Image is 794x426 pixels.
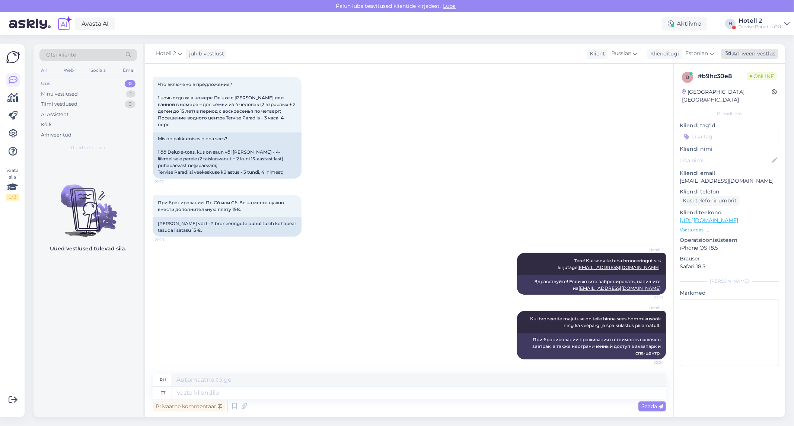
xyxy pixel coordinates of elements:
[39,65,48,75] div: All
[6,167,19,201] div: Vaata siia
[158,200,285,212] span: При бронировании Пт-Сб или Сб-Вс на месте нужно внести дополнительную плату 15€.
[126,90,135,98] div: 1
[721,49,778,59] div: Arhiveeri vestlus
[686,74,689,80] span: b
[41,131,71,139] div: Arhiveeritud
[747,72,777,80] span: Online
[57,16,72,32] img: explore-ai
[125,100,135,108] div: 0
[517,275,666,295] div: Здравствуйте! Если хотите забронировать, напишите на
[611,49,631,58] span: Russian
[186,50,224,58] div: juhib vestlust
[680,255,779,263] p: Brauser
[121,65,137,75] div: Email
[46,51,76,59] span: Otsi kliente
[160,387,165,399] div: et
[680,177,779,185] p: [EMAIL_ADDRESS][DOMAIN_NAME]
[75,17,115,30] a: Avasta AI
[155,179,183,185] span: 22:17
[636,247,664,253] span: Hotell 2
[517,333,666,359] div: При бронировании проживания в стоимость включен завтрак, а также неограниченный доступ в аквапарк...
[680,110,779,117] div: Kliendi info
[680,244,779,252] p: iPhone OS 18.5
[680,278,779,285] div: [PERSON_NAME]
[71,144,106,151] span: Uued vestlused
[680,122,779,129] p: Kliendi tag'id
[682,88,772,104] div: [GEOGRAPHIC_DATA], [GEOGRAPHIC_DATA]
[641,403,663,410] span: Saada
[50,245,127,253] p: Uued vestlused tulevad siia.
[725,19,736,29] div: H
[125,80,135,87] div: 0
[156,49,176,58] span: Hotell 2
[636,295,664,301] span: 22:23
[587,50,605,58] div: Klient
[41,100,77,108] div: Tiimi vestlused
[739,18,781,24] div: Hotell 2
[680,289,779,297] p: Märkmed
[680,227,779,233] p: Vaata edasi ...
[680,209,779,217] p: Klienditeekond
[680,263,779,270] p: Safari 18.5
[441,3,458,9] span: Luba
[6,50,20,64] img: Askly Logo
[158,81,297,127] span: Что включено в предложение? 1 ночь отдыха в номере Deluxe с [PERSON_NAME] или ванной в номере – д...
[680,131,779,142] input: Lisa tag
[153,401,225,411] div: Privaatne kommentaar
[739,24,781,30] div: Tervise Paradiis OÜ
[153,217,302,237] div: [PERSON_NAME] või L-P broneeringute puhul tuleb kohapeal tasuda lisatasu 15 €.
[155,237,183,243] span: 22:18
[578,285,661,291] a: [EMAIL_ADDRESS][DOMAIN_NAME]
[636,360,664,365] span: 22:24
[680,169,779,177] p: Kliendi email
[685,49,708,58] span: Estonian
[662,17,707,31] div: Aktiivne
[41,111,68,118] div: AI Assistent
[636,305,664,311] span: Hotell 2
[739,18,790,30] a: Hotell 2Tervise Paradiis OÜ
[680,188,779,196] p: Kliendi telefon
[530,316,662,328] span: Kui broneerite majutuse on teile hinna sees hommikusöök ning ka veepargi ja spa külastus piiramat...
[89,65,107,75] div: Socials
[160,374,166,386] div: ru
[34,171,143,238] img: No chats
[153,132,302,179] div: Mis on pakkumises hinna sees? 1 öö Deluxe-toas, kus on saun või [PERSON_NAME] - 4-liikmelisele pe...
[698,72,747,81] div: # b9hc30e8
[680,156,771,164] input: Lisa nimi
[6,194,19,201] div: 0 / 3
[41,80,51,87] div: Uus
[62,65,75,75] div: Web
[647,50,679,58] div: Klienditugi
[41,121,52,128] div: Kõik
[558,258,662,270] span: Tere! Kui soovite teha broneeringut siis kirjutage
[680,145,779,153] p: Kliendi nimi
[577,265,660,270] a: [EMAIL_ADDRESS][DOMAIN_NAME]
[680,196,740,206] div: Küsi telefoninumbrit
[680,236,779,244] p: Operatsioonisüsteem
[680,217,738,224] a: [URL][DOMAIN_NAME]
[41,90,78,98] div: Minu vestlused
